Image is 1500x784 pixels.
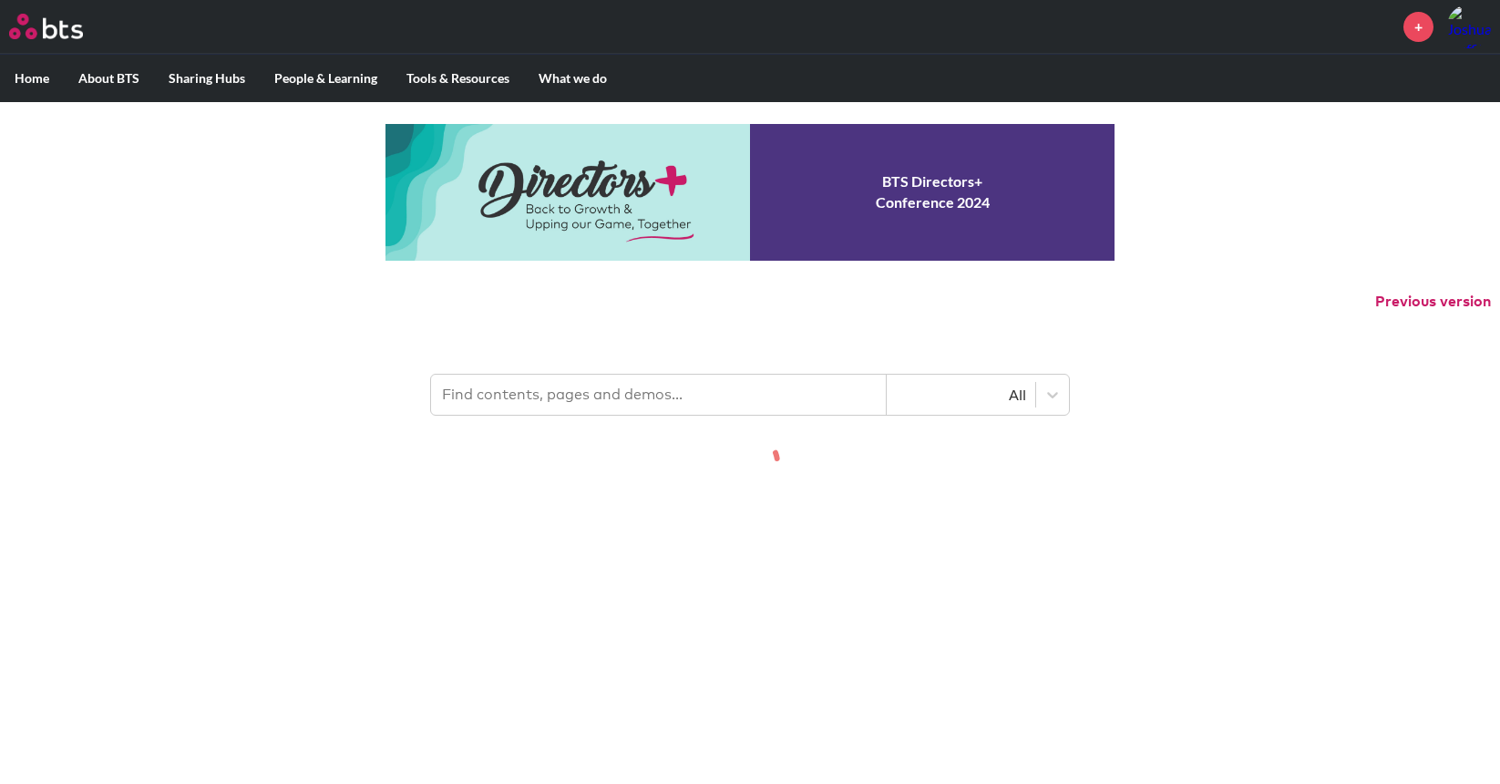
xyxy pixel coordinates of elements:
[64,55,154,102] label: About BTS
[431,375,887,415] input: Find contents, pages and demos...
[1447,5,1491,48] img: Joshua Duffill
[260,55,392,102] label: People & Learning
[392,55,524,102] label: Tools & Resources
[9,14,117,39] a: Go home
[154,55,260,102] label: Sharing Hubs
[1403,12,1433,42] a: +
[9,14,83,39] img: BTS Logo
[1375,292,1491,312] button: Previous version
[896,385,1026,405] div: All
[385,124,1115,261] a: Conference 2024
[524,55,622,102] label: What we do
[1447,5,1491,48] a: Profile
